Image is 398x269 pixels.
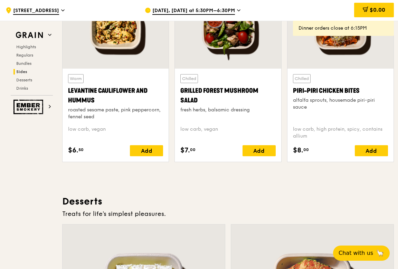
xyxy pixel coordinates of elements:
[293,145,303,156] span: $8.
[333,246,390,261] button: Chat with us🦙
[339,249,373,257] span: Chat with us
[62,195,394,208] h3: Desserts
[68,86,163,105] div: Levantine Cauliflower and Hummus
[16,53,33,58] span: Regulars
[180,86,275,105] div: Grilled Forest Mushroom Salad
[68,126,163,140] div: low carb, vegan
[68,145,78,156] span: $6.
[298,25,388,32] div: Dinner orders close at 6:15PM
[293,97,388,111] div: alfalfa sprouts, housemade piri-piri sauce
[293,86,388,96] div: Piri-piri Chicken Bites
[180,74,198,83] div: Chilled
[16,61,31,66] span: Bundles
[16,44,36,49] span: Highlights
[293,126,388,140] div: low carb, high protein, spicy, contains allium
[13,7,59,15] span: [STREET_ADDRESS]
[16,69,27,74] span: Sides
[62,209,394,219] div: Treats for life's simplest pleasures.
[68,107,163,120] div: roasted sesame paste, pink peppercorn, fennel seed
[243,145,276,156] div: Add
[190,147,196,152] span: 00
[13,100,45,114] img: Ember Smokery web logo
[180,107,275,113] div: fresh herbs, balsamic dressing
[180,145,190,156] span: $7.
[293,74,311,83] div: Chilled
[376,249,384,257] span: 🦙
[16,86,28,91] span: Drinks
[130,145,163,156] div: Add
[16,78,32,82] span: Desserts
[370,7,385,13] span: $0.00
[303,147,309,152] span: 00
[355,145,388,156] div: Add
[68,74,84,83] div: Warm
[78,147,84,152] span: 50
[152,7,235,15] span: [DATE], [DATE] at 5:30PM–6:30PM
[180,126,275,140] div: low carb, vegan
[13,29,45,41] img: Grain web logo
